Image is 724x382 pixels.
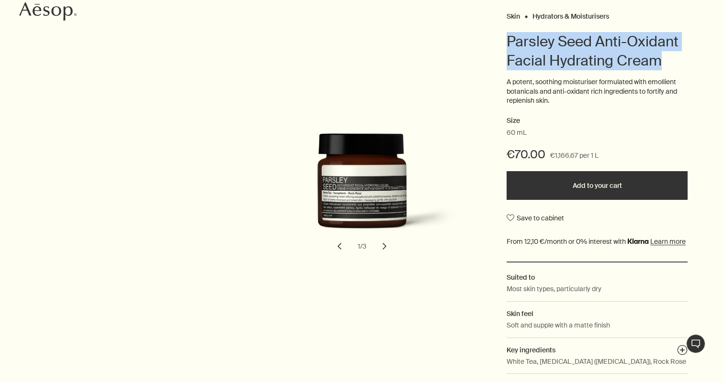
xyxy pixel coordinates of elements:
img: Parsley Seed Anti-Oxidant Facial Hydrating Cream texture [262,133,473,245]
p: Most skin types, particularly dry [507,284,601,294]
h2: Suited to [507,272,688,283]
span: Key ingredients [507,346,555,354]
span: €70.00 [507,147,545,162]
svg: Aesop [19,2,77,21]
a: Hydrators & Moisturisers [532,12,609,16]
button: previous slide [329,236,350,257]
div: Parsley Seed Anti-Oxidant Facial Hydrating Cream [241,133,483,257]
a: Skin [507,12,520,16]
button: Key ingredients [677,345,688,358]
p: A potent, soothing moisturiser formulated with emollient botanicals and anti-oxidant rich ingredi... [507,77,688,106]
span: 60 mL [507,128,527,138]
span: €1,166.67 per 1 L [550,150,599,162]
button: Save to cabinet [507,209,564,227]
h1: Parsley Seed Anti-Oxidant Facial Hydrating Cream [507,32,688,70]
h2: Size [507,115,688,127]
button: Live-Support Chat [686,334,705,353]
h2: Skin feel [507,308,688,319]
button: next slide [374,236,395,257]
p: Soft and supple with a matte finish [507,320,610,330]
button: Add to your cart - €70.00 [507,171,688,200]
p: White Tea, [MEDICAL_DATA] ([MEDICAL_DATA]), Rock Rose [507,356,686,367]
